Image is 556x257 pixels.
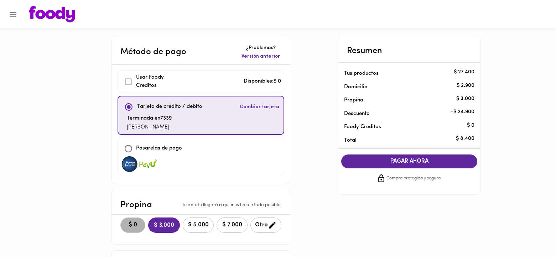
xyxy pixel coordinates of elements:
[136,145,182,153] p: Pasarelas de pago
[250,217,281,233] button: Otro
[344,137,463,144] p: Total
[344,96,463,104] p: Propina
[386,175,442,182] span: Compra protegida y segura.
[137,103,202,111] p: Tarjeta de crédito / debito
[240,104,279,111] span: Cambiar tarjeta
[154,222,174,229] span: $ 3.000
[121,156,139,172] img: visa
[120,46,186,58] p: Método de pago
[4,6,22,23] button: Menu
[456,135,474,143] p: $ 8.400
[187,222,209,229] span: $ 5.000
[344,110,370,117] p: Descuento
[344,123,463,131] p: Foody Creditos
[240,52,281,62] button: Versión anterior
[125,222,141,229] span: $ 0
[139,156,157,172] img: visa
[182,202,281,209] p: Tu aporte llegará a quienes hacen todo posible.
[344,70,463,77] p: Tus productos
[120,217,145,233] button: $ 0
[148,217,180,233] button: $ 3.000
[120,199,152,211] p: Propina
[238,99,281,115] button: Cambiar tarjeta
[29,6,75,22] img: logo.png
[348,158,470,165] span: PAGAR AHORA
[127,115,172,123] p: Terminada en 7339
[451,109,474,116] p: - $ 24.900
[454,68,474,76] p: $ 27.400
[344,83,368,91] p: Domicilio
[341,154,477,168] button: PAGAR AHORA
[467,122,474,129] p: $ 0
[183,217,214,233] button: $ 5.000
[136,74,185,90] p: Usar Foody Creditos
[347,44,382,57] p: Resumen
[255,221,277,230] span: Otro
[127,124,172,132] p: [PERSON_NAME]
[515,216,549,250] iframe: Messagebird Livechat Widget
[221,222,243,229] span: $ 7.000
[456,95,474,103] p: $ 3.000
[457,82,474,89] p: $ 2.900
[240,44,281,52] p: ¿Problemas?
[217,217,248,233] button: $ 7.000
[244,78,281,86] p: Disponibles: $ 0
[241,53,280,60] span: Versión anterior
